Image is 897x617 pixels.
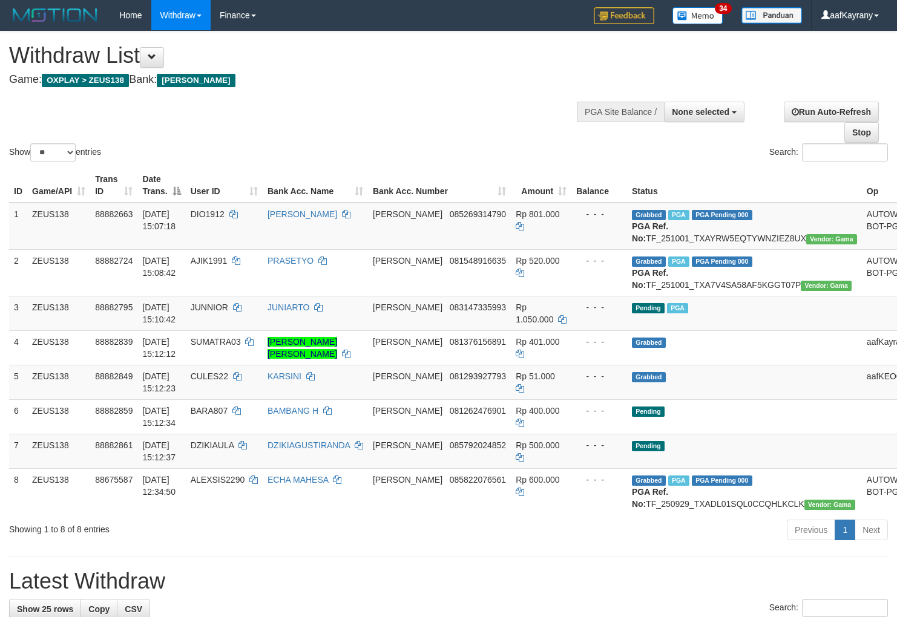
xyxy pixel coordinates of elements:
[9,468,27,515] td: 8
[191,209,225,219] span: DIO1912
[95,475,133,485] span: 88675587
[142,371,176,393] span: [DATE] 15:12:23
[511,168,571,203] th: Amount: activate to sort column ascending
[802,143,888,162] input: Search:
[632,210,666,220] span: Grabbed
[632,303,665,313] span: Pending
[450,302,506,312] span: Copy 083147335993 to clipboard
[632,268,668,290] b: PGA Ref. No:
[373,440,442,450] span: [PERSON_NAME]
[668,475,689,486] span: Marked by aafpengsreynich
[373,475,442,485] span: [PERSON_NAME]
[9,434,27,468] td: 7
[632,221,668,243] b: PGA Ref. No:
[30,143,76,162] select: Showentries
[450,406,506,416] span: Copy 081262476901 to clipboard
[27,399,90,434] td: ZEUS138
[27,296,90,330] td: ZEUS138
[142,406,176,428] span: [DATE] 15:12:34
[9,365,27,399] td: 5
[9,44,586,68] h1: Withdraw List
[142,209,176,231] span: [DATE] 15:07:18
[191,371,228,381] span: CULES22
[9,203,27,250] td: 1
[95,440,133,450] span: 88882861
[9,399,27,434] td: 6
[806,234,857,244] span: Vendor URL: https://trx31.1velocity.biz
[632,406,665,417] span: Pending
[268,256,314,266] a: PRASETYO
[627,249,862,296] td: TF_251001_TXA7V4SA58AF5KGGT07P
[268,371,301,381] a: KARSINI
[632,372,666,382] span: Grabbed
[27,330,90,365] td: ZEUS138
[664,102,744,122] button: None selected
[95,209,133,219] span: 88882663
[27,365,90,399] td: ZEUS138
[576,370,622,382] div: - - -
[263,168,368,203] th: Bank Acc. Name: activate to sort column ascending
[576,405,622,417] div: - - -
[801,281,852,291] span: Vendor URL: https://trx31.1velocity.biz
[268,302,310,312] a: JUNIARTO
[627,168,862,203] th: Status
[373,406,442,416] span: [PERSON_NAME]
[516,256,559,266] span: Rp 520.000
[844,122,879,143] a: Stop
[450,337,506,347] span: Copy 081376156891 to clipboard
[576,301,622,313] div: - - -
[142,475,176,497] span: [DATE] 12:34:50
[450,256,506,266] span: Copy 081548916635 to clipboard
[594,7,654,24] img: Feedback.jpg
[516,406,559,416] span: Rp 400.000
[373,337,442,347] span: [PERSON_NAME]
[516,337,559,347] span: Rp 401.000
[741,7,802,24] img: panduan.png
[95,371,133,381] span: 88882849
[27,249,90,296] td: ZEUS138
[373,209,442,219] span: [PERSON_NAME]
[90,168,137,203] th: Trans ID: activate to sort column ascending
[191,475,245,485] span: ALEXSIS2290
[450,371,506,381] span: Copy 081293927793 to clipboard
[769,599,888,617] label: Search:
[692,475,752,486] span: PGA Pending
[632,487,668,509] b: PGA Ref. No:
[157,74,235,87] span: [PERSON_NAME]
[191,256,228,266] span: AJIK1991
[668,256,689,267] span: Marked by aafanarl
[373,256,442,266] span: [PERSON_NAME]
[576,439,622,451] div: - - -
[95,406,133,416] span: 88882859
[9,168,27,203] th: ID
[667,303,688,313] span: Marked by aafanarl
[9,143,101,162] label: Show entries
[186,168,263,203] th: User ID: activate to sort column ascending
[268,209,337,219] a: [PERSON_NAME]
[368,168,511,203] th: Bank Acc. Number: activate to sort column ascending
[692,256,752,267] span: PGA Pending
[191,406,228,416] span: BARA807
[9,296,27,330] td: 3
[715,3,731,14] span: 34
[268,337,337,359] a: [PERSON_NAME] [PERSON_NAME]
[191,337,241,347] span: SUMATRA03
[142,302,176,324] span: [DATE] 15:10:42
[95,337,133,347] span: 88882839
[17,604,73,614] span: Show 25 rows
[632,441,665,451] span: Pending
[769,143,888,162] label: Search:
[784,102,879,122] a: Run Auto-Refresh
[668,210,689,220] span: Marked by aafanarl
[571,168,627,203] th: Balance
[632,256,666,267] span: Grabbed
[9,249,27,296] td: 2
[576,255,622,267] div: - - -
[142,256,176,278] span: [DATE] 15:08:42
[9,518,365,535] div: Showing 1 to 8 of 8 entries
[450,440,506,450] span: Copy 085792024852 to clipboard
[125,604,142,614] span: CSV
[672,7,723,24] img: Button%20Memo.svg
[787,520,835,540] a: Previous
[672,107,729,117] span: None selected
